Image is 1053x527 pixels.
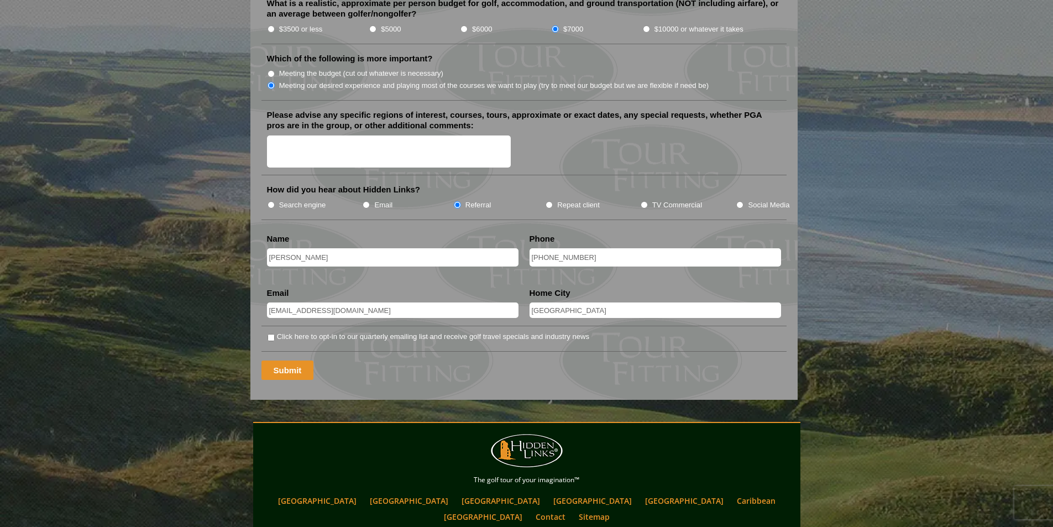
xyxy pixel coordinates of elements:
label: Referral [465,200,491,211]
a: [GEOGRAPHIC_DATA] [640,493,729,509]
label: Meeting our desired experience and playing most of the courses we want to play (try to meet our b... [279,80,709,91]
a: [GEOGRAPHIC_DATA] [438,509,528,525]
p: The golf tour of your imagination™ [256,474,798,486]
input: Submit [261,361,314,380]
label: Email [374,200,392,211]
label: Meeting the budget (cut out whatever is necessary) [279,68,443,79]
a: [GEOGRAPHIC_DATA] [456,493,546,509]
label: Name [267,233,290,244]
a: [GEOGRAPHIC_DATA] [273,493,362,509]
a: Contact [530,509,571,525]
label: Repeat client [557,200,600,211]
label: Social Media [748,200,789,211]
label: How did you hear about Hidden Links? [267,184,421,195]
label: Which of the following is more important? [267,53,433,64]
label: TV Commercial [652,200,702,211]
label: Home City [530,288,570,299]
label: Search engine [279,200,326,211]
label: Click here to opt-in to our quarterly emailing list and receive golf travel specials and industry... [277,331,589,342]
label: $5000 [381,24,401,35]
label: $10000 or whatever it takes [654,24,743,35]
a: Sitemap [573,509,615,525]
label: $6000 [472,24,492,35]
label: $3500 or less [279,24,323,35]
label: $7000 [563,24,583,35]
a: [GEOGRAPHIC_DATA] [364,493,454,509]
label: Phone [530,233,555,244]
a: [GEOGRAPHIC_DATA] [548,493,637,509]
label: Please advise any specific regions of interest, courses, tours, approximate or exact dates, any s... [267,109,781,131]
label: Email [267,288,289,299]
a: Caribbean [731,493,781,509]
